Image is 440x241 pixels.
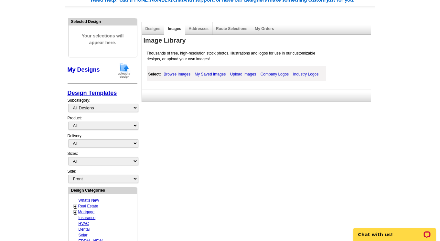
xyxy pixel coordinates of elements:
[68,66,100,73] a: My Designs
[74,210,77,215] a: +
[162,70,192,78] a: Browse Images
[259,70,290,78] a: Company Logos
[144,50,328,62] p: Thousands of free, high-resolution stock photos, illustrations and logos for use in our customiza...
[144,37,372,44] h1: Image Library
[78,204,98,208] a: Real Estate
[79,233,88,237] a: Solar
[193,70,227,78] a: My Saved Images
[69,18,137,25] div: Selected Design
[73,26,132,53] span: Your selections will appear here.
[79,221,89,226] a: HVAC
[69,187,137,193] div: Design Categories
[79,216,96,220] a: Insurance
[68,90,117,96] a: Design Templates
[291,70,320,78] a: Industry Logos
[78,210,95,214] a: Mortgage
[68,97,137,115] div: Subcategory:
[349,221,440,241] iframe: LiveChat chat widget
[68,168,137,184] div: Side:
[116,62,133,79] img: upload-design
[79,227,90,232] a: Dental
[189,26,209,31] a: Addresses
[148,72,161,76] strong: Select:
[68,151,137,168] div: Sizes:
[229,70,258,78] a: Upload Images
[68,115,137,133] div: Product:
[145,26,161,31] a: Designs
[74,204,77,209] a: +
[79,198,99,203] a: What's New
[168,26,181,31] a: Images
[216,26,247,31] a: Route Selections
[255,26,274,31] a: My Orders
[68,133,137,151] div: Delivery:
